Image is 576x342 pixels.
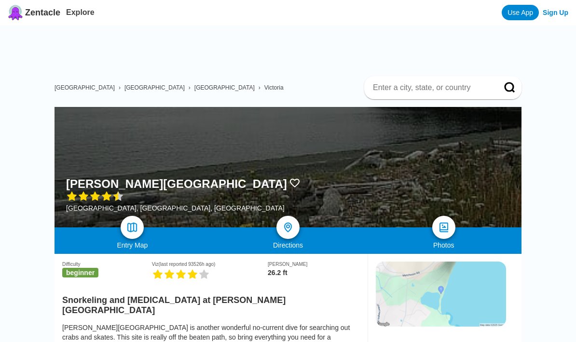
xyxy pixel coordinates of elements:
div: Entry Map [55,241,210,249]
h1: [PERSON_NAME][GEOGRAPHIC_DATA] [66,177,287,191]
span: Zentacle [25,8,60,18]
a: Explore [66,8,95,16]
img: directions [282,222,294,233]
a: Victoria [264,84,284,91]
h2: Snorkeling and [MEDICAL_DATA] at [PERSON_NAME][GEOGRAPHIC_DATA] [62,289,360,316]
iframe: Advertisement [62,25,521,68]
a: [GEOGRAPHIC_DATA] [55,84,115,91]
div: 26.2 ft [268,269,360,276]
span: › [259,84,261,91]
div: Viz (last reported 93526h ago) [152,262,268,267]
span: beginner [62,268,98,277]
div: Difficulty [62,262,152,267]
a: photos [432,216,455,239]
a: [GEOGRAPHIC_DATA] [124,84,185,91]
img: map [126,222,138,233]
a: map [121,216,144,239]
div: Directions [210,241,366,249]
img: staticmap [376,262,506,327]
div: [GEOGRAPHIC_DATA], [GEOGRAPHIC_DATA], [GEOGRAPHIC_DATA] [66,204,301,212]
a: Use App [502,5,539,20]
img: photos [438,222,450,233]
span: › [119,84,121,91]
a: [GEOGRAPHIC_DATA] [194,84,255,91]
a: Zentacle logoZentacle [8,5,60,20]
img: Zentacle logo [8,5,23,20]
div: Photos [366,241,521,249]
a: Sign Up [543,9,568,16]
div: [PERSON_NAME] [268,262,360,267]
span: › [189,84,191,91]
input: Enter a city, state, or country [372,83,491,92]
a: directions [276,216,300,239]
